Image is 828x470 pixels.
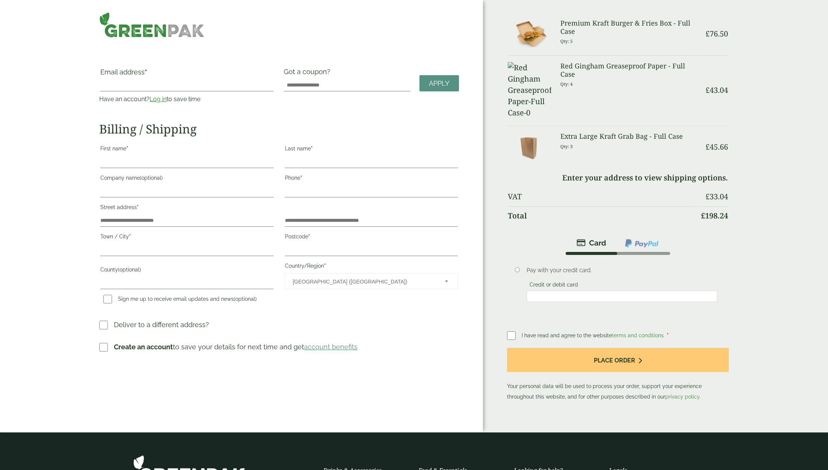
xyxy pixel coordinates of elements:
p: Have an account? to save time [99,95,274,104]
label: Last name [285,143,458,156]
input: Sign me up to receive email updates and news(optional) [103,295,112,303]
a: Apply [419,75,459,91]
span: £ [701,211,705,221]
a: privacy policy [665,394,699,400]
a: Log in [150,96,167,103]
button: Place order [507,348,729,372]
img: GreenPak Supplies [99,12,204,38]
label: Town / City [100,231,273,244]
abbr: required [324,263,326,269]
h3: Extra Large Kraft Grab Bag - Full Case [560,132,696,141]
a: account benefits [304,343,357,351]
h3: Premium Kraft Burger & Fries Box - Full Case [560,19,696,35]
label: Postcode [285,231,458,244]
img: ppcp-gateway.png [624,238,659,248]
bdi: 43.04 [705,85,728,95]
iframe: Secure card payment input frame [529,293,715,300]
label: Phone [285,173,458,185]
small: Qty: 5 [560,38,573,44]
a: terms and conditions [612,332,664,338]
span: Country/Region [285,273,458,289]
bdi: 76.50 [705,29,728,39]
p: Your personal data will be used to process your order, support your experience throughout this we... [507,348,729,402]
abbr: required [126,146,128,152]
img: Red Gingham Greaseproof Paper-Full Case-0 [508,62,551,118]
small: Qty: 4 [560,81,573,87]
abbr: required [129,233,131,240]
label: Email address [100,69,273,79]
label: Street address [100,202,273,215]
h3: Red Gingham Greaseproof Paper - Full Case [560,62,696,78]
th: Total [508,206,696,225]
label: County [100,264,273,277]
img: stripe.png [577,238,606,247]
span: United Kingdom (UK) [293,274,435,290]
bdi: 45.66 [705,142,728,152]
span: £ [705,142,710,152]
label: Credit or debit card [527,282,581,290]
span: (optional) [118,267,141,273]
bdi: 33.04 [705,191,728,202]
bdi: 198.24 [701,211,728,221]
abbr: required [145,68,147,76]
p: Pay with your credit card. [527,266,717,274]
abbr: required [667,332,669,338]
label: First name [100,143,273,156]
abbr: required [137,204,139,210]
h2: Billing / Shipping [99,122,459,136]
p: Deliver to a different address? [114,320,209,330]
td: Enter your address to view shipping options. [508,169,728,187]
p: to save your details for next time and get [114,342,357,352]
th: VAT [508,188,696,206]
label: Sign me up to receive email updates and news [100,296,260,304]
span: (optional) [140,175,163,181]
small: Qty: 3 [560,144,573,149]
span: (optional) [234,296,257,302]
span: £ [705,191,710,202]
abbr: required [308,233,310,240]
span: Apply [429,79,450,88]
span: £ [705,29,710,39]
label: Country/Region [285,261,458,273]
strong: Create an account [114,343,173,351]
span: £ [705,85,710,95]
span: I have read and agree to the website [522,332,665,338]
label: Company name [100,173,273,185]
abbr: required [300,175,302,181]
abbr: required [311,146,313,152]
label: Got a coupon? [284,68,333,79]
